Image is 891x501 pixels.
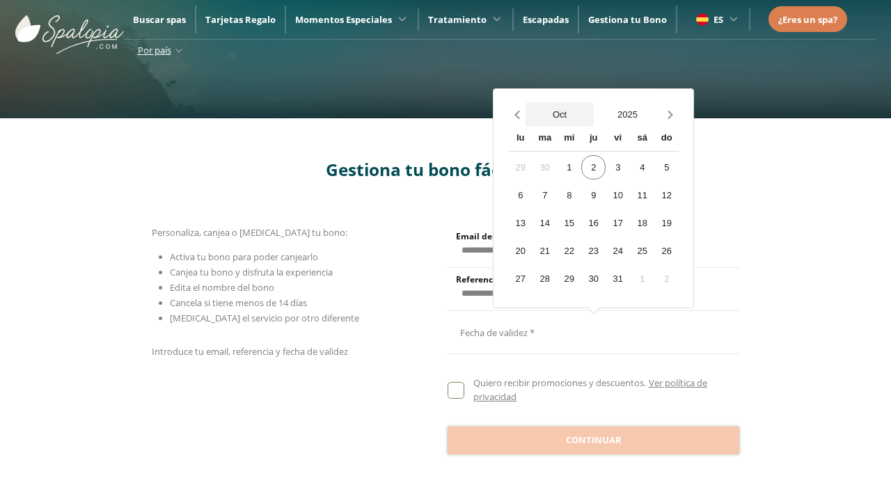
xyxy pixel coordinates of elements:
button: Open years overlay [594,102,662,127]
span: Activa tu bono para poder canjearlo [170,250,318,263]
div: 7 [533,183,557,207]
div: do [654,127,679,151]
div: 22 [557,239,581,263]
span: Edita el nombre del bono [170,281,274,294]
div: Calendar wrapper [508,127,679,291]
a: Tarjetas Regalo [205,13,276,26]
div: sá [630,127,654,151]
div: 14 [533,211,557,235]
span: Continuar [566,434,622,447]
button: Open months overlay [526,102,594,127]
img: ImgLogoSpalopia.BvClDcEz.svg [15,1,124,54]
div: 30 [581,267,606,291]
div: 1 [630,267,654,291]
div: ma [533,127,557,151]
span: [MEDICAL_DATA] el servicio por otro diferente [170,312,359,324]
span: ¿Eres un spa? [778,13,837,26]
div: 29 [557,267,581,291]
div: 24 [606,239,630,263]
div: 6 [508,183,533,207]
div: 23 [581,239,606,263]
div: Calendar days [508,155,679,291]
button: Continuar [448,427,739,454]
div: 9 [581,183,606,207]
span: Quiero recibir promociones y descuentos. [473,376,646,389]
div: 3 [606,155,630,180]
div: lu [508,127,533,151]
button: Previous month [508,102,526,127]
div: 25 [630,239,654,263]
div: mi [557,127,581,151]
div: 11 [630,183,654,207]
div: 31 [606,267,630,291]
span: Cancela si tiene menos de 14 días [170,296,307,309]
span: Personaliza, canjea o [MEDICAL_DATA] tu bono: [152,226,347,239]
div: 18 [630,211,654,235]
span: Gestiona tu bono fácilmente [326,158,565,181]
div: 29 [508,155,533,180]
span: Canjea tu bono y disfruta la experiencia [170,266,333,278]
a: Buscar spas [133,13,186,26]
div: 12 [654,183,679,207]
div: 16 [581,211,606,235]
div: 17 [606,211,630,235]
div: 4 [630,155,654,180]
div: 8 [557,183,581,207]
span: Por país [138,44,171,56]
a: ¿Eres un spa? [778,12,837,27]
div: 5 [654,155,679,180]
div: 2 [654,267,679,291]
button: Next month [661,102,679,127]
a: Gestiona tu Bono [588,13,667,26]
div: ju [581,127,606,151]
div: 21 [533,239,557,263]
a: Ver política de privacidad [473,376,707,403]
div: 2 [581,155,606,180]
div: 26 [654,239,679,263]
div: 15 [557,211,581,235]
div: 20 [508,239,533,263]
a: Escapadas [523,13,569,26]
div: 1 [557,155,581,180]
div: 30 [533,155,557,180]
div: 19 [654,211,679,235]
div: 13 [508,211,533,235]
div: vi [606,127,630,151]
span: Introduce tu email, referencia y fecha de validez [152,345,348,358]
div: 10 [606,183,630,207]
div: 28 [533,267,557,291]
div: 27 [508,267,533,291]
